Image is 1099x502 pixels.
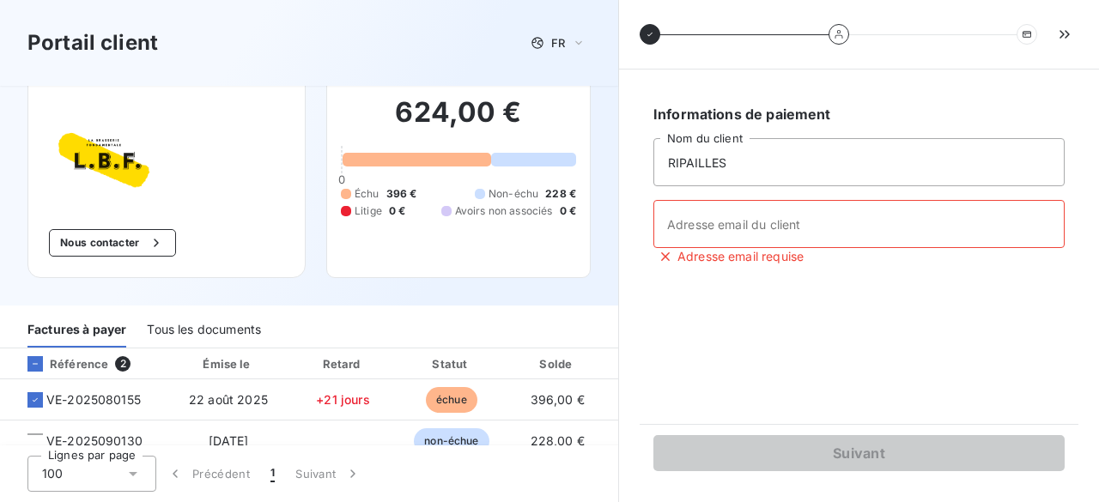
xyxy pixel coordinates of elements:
span: 1 [270,465,275,482]
span: 396,00 € [531,392,585,407]
div: PDF [613,355,700,372]
h3: Portail client [27,27,158,58]
span: Avoirs non associés [455,203,553,219]
span: 0 € [560,203,576,219]
span: 2 [115,356,131,372]
input: placeholder [653,138,1065,186]
div: Factures à payer [27,311,126,348]
span: 228 € [545,186,576,202]
div: Émise le [172,355,284,372]
div: Solde [508,355,606,372]
span: Litige [355,203,382,219]
button: 1 [260,456,285,492]
span: 0 [338,172,345,186]
span: +21 jours [316,392,369,407]
span: 396 € [386,186,417,202]
h2: 624,00 € [341,95,576,147]
span: 0 € [389,203,405,219]
img: Company logo [49,119,159,202]
div: Référence [14,356,108,372]
span: Adresse email requise [677,248,804,265]
input: placeholder [653,200,1065,248]
span: FR [551,36,565,50]
button: Suivant [285,456,372,492]
span: 22 août 2025 [189,392,268,407]
h6: Informations de paiement [653,104,1065,124]
button: Nous contacter [49,229,176,257]
span: non-échue [414,428,489,454]
div: Statut [401,355,501,372]
div: Retard [292,355,395,372]
span: 228,00 € [531,433,585,448]
span: VE-2025090130 [46,432,143,450]
span: [DATE] [209,433,249,448]
span: 100 [42,465,63,482]
button: Précédent [156,456,260,492]
div: Tous les documents [147,311,261,348]
span: échue [426,387,477,413]
span: Non-échu [489,186,538,202]
span: VE-2025080155 [46,391,141,408]
span: Échu [355,186,379,202]
button: Suivant [653,435,1065,471]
